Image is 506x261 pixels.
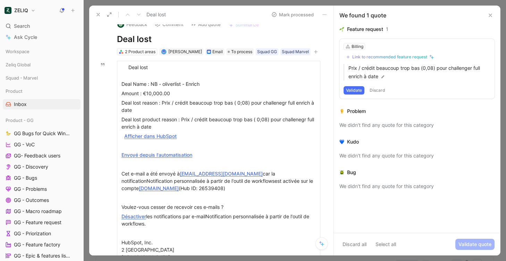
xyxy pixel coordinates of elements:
a: [EMAIL_ADDRESS][DOMAIN_NAME] [180,171,263,177]
div: Product [3,86,81,96]
button: logoFeedback [114,19,150,30]
a: Ask Cycle [3,32,81,42]
span: GG - Discovery [14,163,48,170]
div: 1 [386,25,388,33]
button: Select all [372,239,399,250]
div: ProductInbox [3,86,81,109]
div: Product - GG [3,115,81,125]
span: To process [231,48,252,55]
span: GG Bugs for Quick Wins days [14,130,72,137]
button: Discard [367,86,388,95]
img: pen.svg [380,74,385,79]
div: Feature request [347,25,383,33]
div: HubSpot, Inc. 2 [GEOGRAPHIC_DATA] [GEOGRAPHIC_DATA] [121,239,316,261]
button: Discard all [339,239,370,250]
a: GG Bugs for Quick Wins days [3,128,81,139]
div: We found 1 quote [339,11,386,19]
a: GG - Bugs [3,173,81,183]
span: GG- Feedback users [14,152,60,159]
span: GG - Bugs [14,174,37,181]
div: Zeliq Global [3,59,81,72]
span: Voulez-vous cesser de recevoir ces e-mails ? [121,204,224,210]
span: [PERSON_NAME] [168,49,202,54]
button: Validate [344,86,364,95]
a: GG - Discovery [3,162,81,172]
span: GG - Outcomes [14,197,49,204]
a: GG - Feature factory [3,239,81,250]
a: Inbox [3,99,81,109]
div: Squad Marvel [282,48,309,55]
button: Summarize [225,20,262,30]
span: Squad - Marvel [6,74,38,81]
span: Zeliq Global [6,61,31,68]
div: We didn’t find any quote for this category [339,121,495,129]
div: 2 Product areas [125,48,155,55]
div: Cet e-mail a été envoyé à car la notification est activée sur le compte (Hub ID: 26539408) [121,170,316,192]
button: Mark processed [268,10,317,19]
a: GG - Macro roadmap [3,206,81,217]
img: 🪲 [339,170,344,175]
a: GG - Problems [3,184,81,194]
a: Afficher dans HubSpot [124,133,177,139]
img: ZELIQ [5,7,11,14]
div: Kudo [347,138,359,146]
span: Search [14,22,30,30]
button: ZELIQZELIQ [3,6,37,15]
div: Deal lost product reason : Prix / crédit beaucoup trop bas ( 0;08) pour challenegr full enrich à ... [121,116,316,130]
span: Product [6,88,23,95]
div: Zeliq Global [3,59,81,70]
button: Link to recommended feature request [344,53,437,61]
div: Workspace [3,46,81,57]
div: Link to recommended feature request [352,54,427,60]
div: Email [212,48,223,55]
span: Deal lost [146,10,166,19]
img: 💙 [339,139,344,144]
span: GG - Epic & features listing [14,252,71,259]
div: Squad GG [257,48,277,55]
span: GG - Feature factory [14,241,60,248]
span: GG - Problems [14,186,47,193]
div: We didn’t find any quote for this category [339,152,495,160]
span: Summarize [235,22,259,28]
a: GG - Feature request [3,217,81,228]
span: Notification personnalisée à partir de l'outil de workflows [146,178,275,184]
div: Squad - Marvel [3,73,81,85]
span: Notification personnalisée à partir de l'outil de workflows [121,213,311,227]
div: Squad - Marvel [3,73,81,83]
div: Search [3,21,81,31]
a: GG - Priorization [3,228,81,239]
div: Bug [347,168,356,177]
div: Billing [352,43,363,50]
button: Validate quote [455,239,495,250]
h1: Deal lost [117,34,320,45]
span: GG - VoC [14,141,35,148]
a: Désactiver [121,213,146,219]
div: Deal lost [121,64,316,78]
a: GG - Outcomes [3,195,81,205]
a: Envoyé depuis l'automatisation [121,152,192,158]
span: GG - Macro roadmap [14,208,62,215]
div: Deal Name : NB - oliverlist - Enrich [121,80,316,88]
a: GG - Epic & features listing [3,251,81,261]
a: GG- Feedback users [3,150,81,161]
div: To process [226,48,254,55]
h1: ZELIQ [14,7,28,14]
img: 👂 [339,109,344,114]
button: Comment [152,19,187,29]
span: Inbox [14,101,27,108]
span: Product - GG [6,117,34,124]
a: [DOMAIN_NAME] [139,185,179,191]
span: GG - Feature request [14,219,61,226]
img: avatar [162,50,166,54]
span: Ask Cycle [14,33,37,41]
div: Deal lost reason : Prix / crédit beaucoup trop bas ( 0;08) pour challenegr full enrich à date [121,99,316,114]
span: GG - Priorization [14,230,51,237]
div: Amount : €10,000.00 [121,90,316,97]
div: les notifications par e-mail . [121,213,316,227]
div: We didn’t find any quote for this category [339,182,495,190]
img: logo [117,21,124,28]
button: Add quote [187,19,224,29]
img: 🌱 [339,27,344,32]
p: Prix / crédit beaucoup trop bas (0,08) pour challenger full enrich à date [348,64,490,81]
span: Workspace [6,48,29,55]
